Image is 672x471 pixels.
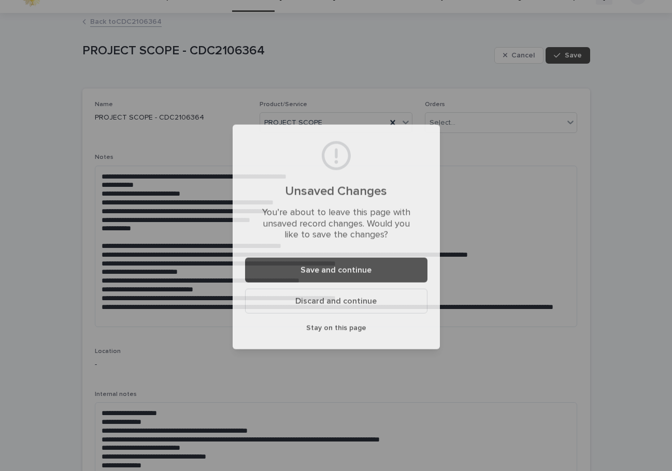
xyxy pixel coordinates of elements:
[295,297,377,305] span: Discard and continue
[301,266,371,274] span: Save and continue
[258,184,415,199] h2: Unsaved Changes
[245,319,427,336] button: Stay on this page
[306,324,366,331] span: Stay on this page
[245,288,427,313] button: Discard and continue
[258,208,415,241] p: You’re about to leave this page with unsaved record changes. Would you like to save the changes?
[245,257,427,282] button: Save and continue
